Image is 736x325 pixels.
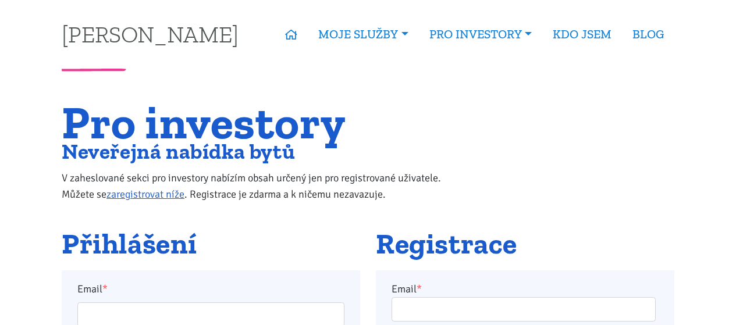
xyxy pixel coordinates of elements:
[308,21,418,48] a: MOJE SLUŽBY
[106,188,184,201] a: zaregistrovat níže
[62,142,465,161] h2: Neveřejná nabídka bytů
[62,23,239,45] a: [PERSON_NAME]
[622,21,674,48] a: BLOG
[542,21,622,48] a: KDO JSEM
[376,228,674,260] h2: Registrace
[392,281,422,297] label: Email
[62,170,465,202] p: V zaheslované sekci pro investory nabízím obsah určený jen pro registrované uživatele. Můžete se ...
[62,103,465,142] h1: Pro investory
[62,228,360,260] h2: Přihlášení
[70,281,353,297] label: Email
[419,21,542,48] a: PRO INVESTORY
[417,283,422,295] abbr: required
